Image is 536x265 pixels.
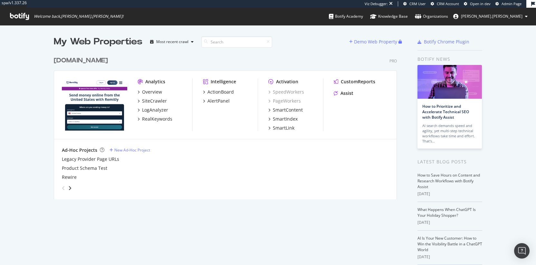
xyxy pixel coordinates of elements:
div: [DOMAIN_NAME] [54,56,108,65]
div: Viz Debugger: [365,1,388,6]
a: New Ad-Hoc Project [110,147,150,153]
span: CRM User [409,1,426,6]
div: CustomReports [341,78,375,85]
div: Botify Chrome Plugin [424,39,469,45]
a: ActionBoard [203,89,234,95]
button: Demo Web Property [349,37,398,47]
a: Admin Page [495,1,522,6]
div: AlertPanel [207,98,230,104]
img: How to Prioritize and Accelerate Technical SEO with Botify Assist [417,65,482,99]
div: SiteCrawler [142,98,167,104]
div: Pro [389,58,397,64]
a: SmartLink [268,125,294,131]
a: SpeedWorkers [268,89,304,95]
img: remitly.com [62,78,127,131]
div: SmartLink [273,125,294,131]
div: ActionBoard [207,89,234,95]
div: Ad-Hoc Projects [62,147,97,153]
div: Botify Academy [329,13,363,20]
a: SmartIndex [268,116,298,122]
a: Organizations [415,8,448,25]
div: My Web Properties [54,35,142,48]
a: CRM User [403,1,426,6]
a: How to Save Hours on Content and Research Workflows with Botify Assist [417,172,480,189]
span: CRM Account [437,1,459,6]
a: [DOMAIN_NAME] [54,56,110,65]
a: Rewire [62,174,77,180]
div: Overview [142,89,162,95]
a: Botify Academy [329,8,363,25]
div: Analytics [145,78,165,85]
span: Admin Page [502,1,522,6]
button: Most recent crawl [148,37,196,47]
div: SmartContent [273,107,303,113]
a: What Happens When ChatGPT Is Your Holiday Shopper? [417,207,476,218]
a: Knowledge Base [370,8,408,25]
div: angle-right [68,185,72,191]
div: SmartIndex [273,116,298,122]
div: Demo Web Property [354,39,397,45]
a: Overview [138,89,162,95]
div: Activation [276,78,298,85]
a: Legacy Provider Page URLs [62,156,119,162]
button: [PERSON_NAME].[PERSON_NAME] [448,11,533,22]
a: RealKeywords [138,116,172,122]
div: RealKeywords [142,116,172,122]
div: LogAnalyzer [142,107,168,113]
a: How to Prioritize and Accelerate Technical SEO with Botify Assist [422,104,469,120]
a: SiteCrawler [138,98,167,104]
a: Open in dev [464,1,491,6]
a: SmartContent [268,107,303,113]
a: CustomReports [334,78,375,85]
div: Organizations [415,13,448,20]
input: Search [201,36,272,48]
div: Knowledge Base [370,13,408,20]
div: Open Intercom Messenger [514,243,530,259]
div: grid [54,48,402,199]
a: AlertPanel [203,98,230,104]
div: [DATE] [417,220,482,225]
span: Welcome back, [PERSON_NAME].[PERSON_NAME] ! [34,14,123,19]
a: CRM Account [431,1,459,6]
span: Open in dev [470,1,491,6]
a: Assist [334,90,353,96]
div: Botify news [417,56,482,63]
div: [DATE] [417,191,482,197]
a: AI Is Your New Customer: How to Win the Visibility Battle in a ChatGPT World [417,235,482,252]
a: Botify Chrome Plugin [417,39,469,45]
a: Product Schema Test [62,165,107,171]
span: alex.johnson [461,14,522,19]
div: [DATE] [417,254,482,260]
div: AI search demands speed and agility, yet multi-step technical workflows take time and effort. Tha... [422,123,477,144]
a: PageWorkers [268,98,301,104]
a: LogAnalyzer [138,107,168,113]
a: Demo Web Property [349,39,398,44]
div: Assist [340,90,353,96]
div: Most recent crawl [156,40,188,44]
div: angle-left [59,183,68,193]
div: New Ad-Hoc Project [114,147,150,153]
div: Latest Blog Posts [417,158,482,165]
div: Intelligence [211,78,236,85]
